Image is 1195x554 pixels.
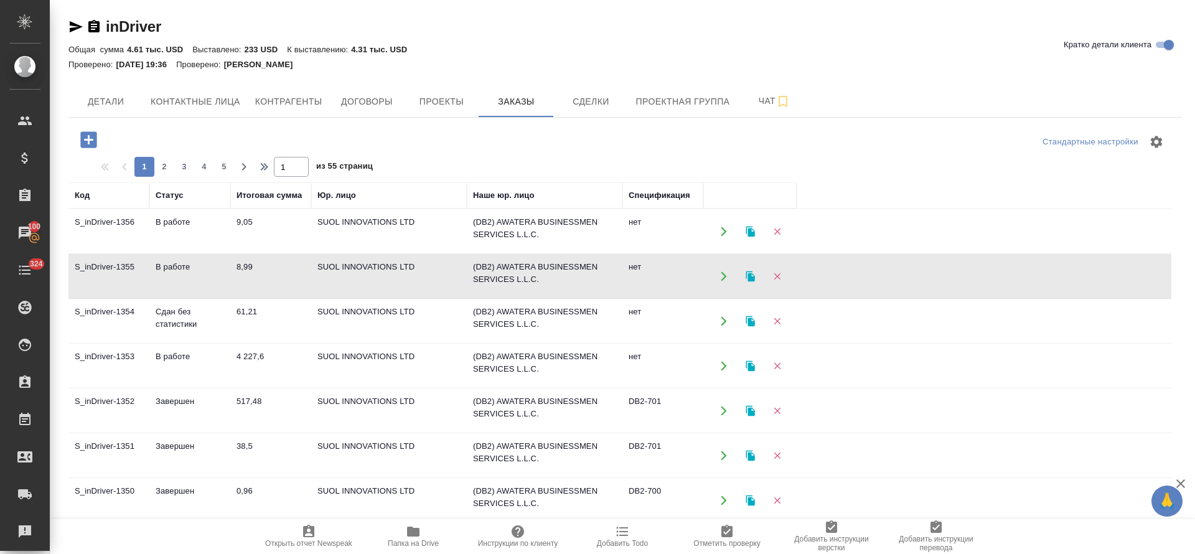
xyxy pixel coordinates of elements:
[711,443,736,468] button: Открыть
[311,344,467,388] td: SUOL INNOVATIONS LTD
[311,479,467,522] td: SUOL INNOVATIONS LTD
[194,161,214,173] span: 4
[884,519,988,554] button: Добавить инструкции перевода
[214,157,234,177] button: 5
[149,299,230,343] td: Сдан без статистики
[711,398,736,423] button: Открыть
[230,434,311,477] td: 38,5
[68,389,149,433] td: S_inDriver-1352
[149,255,230,298] td: В работе
[744,93,804,109] span: Чат
[68,344,149,388] td: S_inDriver-1353
[388,539,439,548] span: Папка на Drive
[255,94,322,110] span: Контрагенты
[176,60,224,69] p: Проверено:
[230,299,311,343] td: 61,21
[776,94,790,109] svg: Подписаться
[467,434,622,477] td: (DB2) AWATERA BUSINESSMEN SERVICES L.L.C.
[245,45,288,54] p: 233 USD
[72,127,106,153] button: Добавить проект
[711,263,736,289] button: Открыть
[478,539,558,548] span: Инструкции по клиенту
[106,18,161,35] a: inDriver
[467,389,622,433] td: (DB2) AWATERA BUSINESSMEN SERVICES L.L.C.
[214,161,234,173] span: 5
[87,19,101,34] button: Скопировать ссылку
[467,344,622,388] td: (DB2) AWATERA BUSINESSMEN SERVICES L.L.C.
[256,519,361,554] button: Открыть отчет Newspeak
[486,94,546,110] span: Заказы
[629,189,690,202] div: Спецификация
[1151,486,1183,517] button: 🙏
[738,218,763,244] button: Клонировать
[3,217,47,248] a: 100
[237,189,302,202] div: Итоговая сумма
[149,344,230,388] td: В работе
[711,218,736,244] button: Открыть
[230,389,311,433] td: 517,48
[68,60,116,69] p: Проверено:
[230,479,311,522] td: 0,96
[467,210,622,253] td: (DB2) AWATERA BUSINESSMEN SERVICES L.L.C.
[467,255,622,298] td: (DB2) AWATERA BUSINESSMEN SERVICES L.L.C.
[22,258,50,270] span: 324
[192,45,244,54] p: Выставлено:
[693,539,760,548] span: Отметить проверку
[622,389,703,433] td: DB2-701
[351,45,416,54] p: 4.31 тыс. USD
[764,308,790,334] button: Удалить
[1156,488,1178,514] span: 🙏
[738,487,763,513] button: Клонировать
[68,255,149,298] td: S_inDriver-1355
[68,19,83,34] button: Скопировать ссылку для ЯМессенджера
[764,263,790,289] button: Удалить
[194,157,214,177] button: 4
[711,353,736,378] button: Открыть
[311,389,467,433] td: SUOL INNOVATIONS LTD
[68,299,149,343] td: S_inDriver-1354
[891,535,981,552] span: Добавить инструкции перевода
[156,189,184,202] div: Статус
[466,519,570,554] button: Инструкции по клиенту
[622,344,703,388] td: нет
[149,479,230,522] td: Завершен
[738,398,763,423] button: Клонировать
[149,210,230,253] td: В работе
[779,519,884,554] button: Добавить инструкции верстки
[473,189,535,202] div: Наше юр. лицо
[675,519,779,554] button: Отметить проверку
[1039,133,1141,152] div: split button
[622,210,703,253] td: нет
[230,255,311,298] td: 8,99
[230,210,311,253] td: 9,05
[738,263,763,289] button: Клонировать
[224,60,302,69] p: [PERSON_NAME]
[311,210,467,253] td: SUOL INNOVATIONS LTD
[411,94,471,110] span: Проекты
[622,434,703,477] td: DB2-701
[149,389,230,433] td: Завершен
[174,157,194,177] button: 3
[317,189,356,202] div: Юр. лицо
[21,220,49,233] span: 100
[787,535,876,552] span: Добавить инструкции верстки
[149,434,230,477] td: Завершен
[561,94,621,110] span: Сделки
[230,344,311,388] td: 4 227,6
[361,519,466,554] button: Папка на Drive
[467,479,622,522] td: (DB2) AWATERA BUSINESSMEN SERVICES L.L.C.
[764,487,790,513] button: Удалить
[154,161,174,173] span: 2
[311,255,467,298] td: SUOL INNOVATIONS LTD
[151,94,240,110] span: Контактные лица
[597,539,648,548] span: Добавить Todo
[764,443,790,468] button: Удалить
[287,45,351,54] p: К выставлению:
[116,60,177,69] p: [DATE] 19:36
[311,299,467,343] td: SUOL INNOVATIONS LTD
[265,539,352,548] span: Открыть отчет Newspeak
[764,398,790,423] button: Удалить
[738,353,763,378] button: Клонировать
[68,210,149,253] td: S_inDriver-1356
[622,255,703,298] td: нет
